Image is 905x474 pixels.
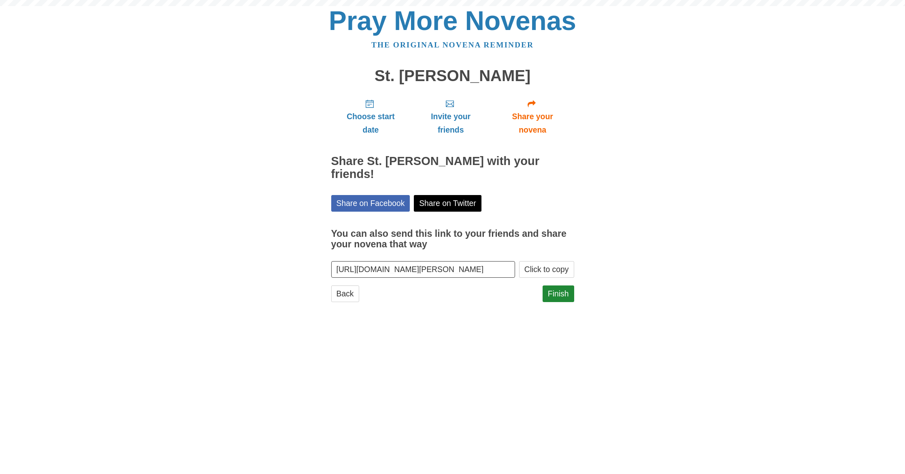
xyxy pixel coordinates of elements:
a: Share on Facebook [331,195,410,212]
a: Choose start date [331,92,411,141]
span: Choose start date [339,110,402,137]
span: Invite your friends [418,110,483,137]
a: Share your novena [491,92,574,141]
a: Pray More Novenas [329,6,576,36]
h1: St. [PERSON_NAME] [331,67,574,85]
a: Share on Twitter [414,195,481,212]
a: Invite your friends [410,92,491,141]
span: Share your novena [499,110,566,137]
a: The original novena reminder [371,41,534,49]
h3: You can also send this link to your friends and share your novena that way [331,229,574,249]
button: Click to copy [519,261,574,278]
a: Back [331,285,359,302]
a: Finish [543,285,574,302]
h2: Share St. [PERSON_NAME] with your friends! [331,155,574,181]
